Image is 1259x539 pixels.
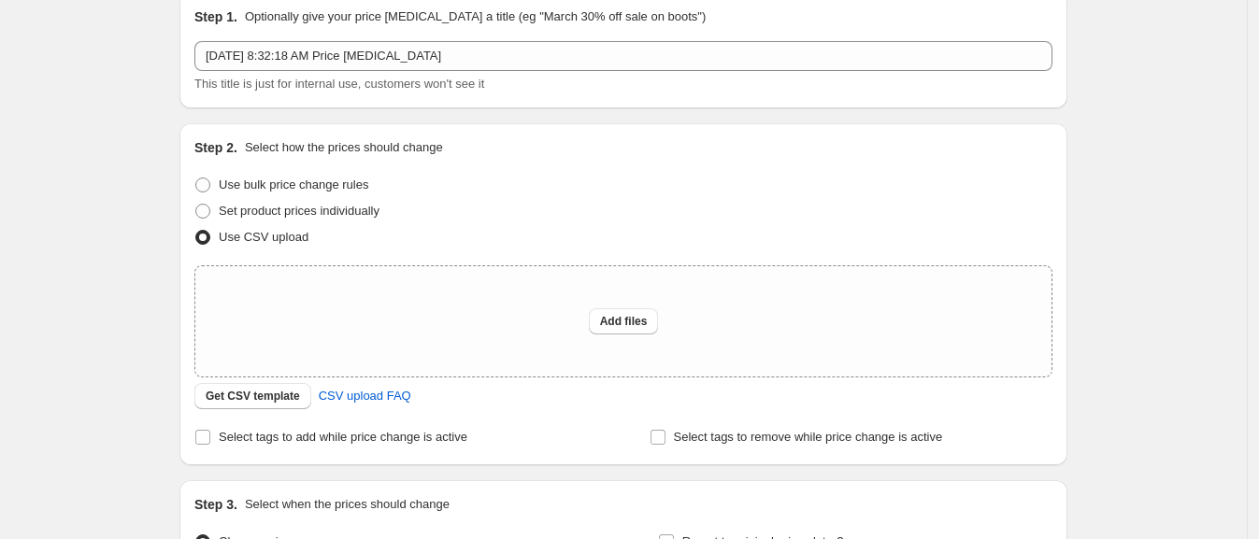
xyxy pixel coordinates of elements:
p: Select when the prices should change [245,495,450,514]
span: Select tags to add while price change is active [219,430,467,444]
span: Use CSV upload [219,230,308,244]
input: 30% off holiday sale [194,41,1052,71]
span: Set product prices individually [219,204,379,218]
h2: Step 3. [194,495,237,514]
button: Add files [589,308,659,334]
span: CSV upload FAQ [319,387,411,405]
span: This title is just for internal use, customers won't see it [194,77,484,91]
span: Select tags to remove while price change is active [674,430,943,444]
span: Use bulk price change rules [219,177,368,191]
span: Get CSV template [206,389,300,404]
h2: Step 1. [194,7,237,26]
span: Add files [600,314,648,329]
p: Select how the prices should change [245,138,443,157]
h2: Step 2. [194,138,237,157]
a: CSV upload FAQ [308,381,422,411]
p: Optionally give your price [MEDICAL_DATA] a title (eg "March 30% off sale on boots") [245,7,706,26]
button: Get CSV template [194,383,311,409]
